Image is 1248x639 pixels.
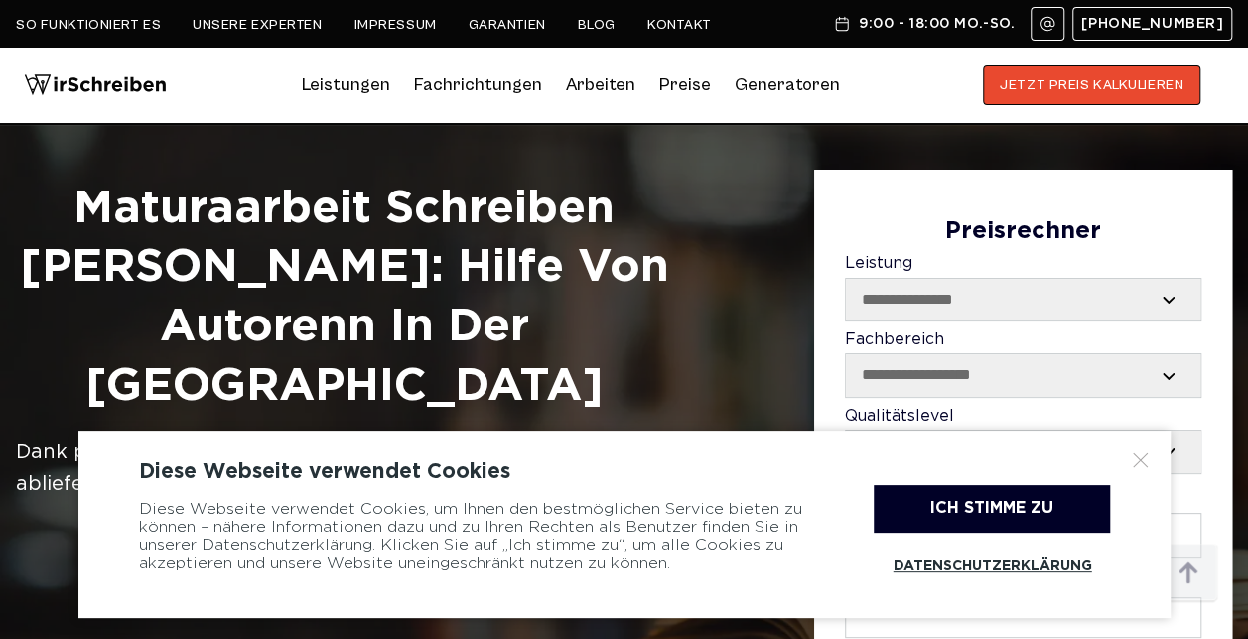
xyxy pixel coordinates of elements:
[16,437,673,500] div: Dank professioneller Hilfe vom Autoren die beste Maturaarbeit abliefern.
[1081,16,1223,32] span: [PHONE_NUMBER]
[24,65,167,105] img: logo wirschreiben
[846,354,1200,396] select: Fachbereich
[566,69,635,101] a: Arbeiten
[578,17,616,33] a: Blog
[874,543,1110,588] a: Datenschutzerklärung
[846,279,1200,320] select: Leistung
[302,69,390,101] a: Leistungen
[859,16,1015,32] span: 9:00 - 18:00 Mo.-So.
[647,17,712,33] a: Kontakt
[414,69,542,101] a: Fachrichtungen
[1040,16,1055,32] img: Email
[354,17,437,33] a: Impressum
[1159,544,1218,603] img: button top
[845,331,1201,398] label: Fachbereich
[139,460,1110,484] div: Diese Webseite verwendet Cookies
[845,255,1201,321] label: Leistung
[983,65,1200,105] button: JETZT PREIS KALKULIEREN
[874,485,1110,533] div: Ich stimme zu
[735,69,840,101] a: Generatoren
[1072,7,1232,41] a: [PHONE_NUMBER]
[16,180,673,417] h1: Maturaarbeit Schreiben [PERSON_NAME]: Hilfe von Autorenn in der [GEOGRAPHIC_DATA]
[833,16,851,32] img: Schedule
[469,17,546,33] a: Garantien
[845,408,1201,474] label: Qualitätslevel
[16,17,161,33] a: So funktioniert es
[139,485,824,588] div: Diese Webseite verwendet Cookies, um Ihnen den bestmöglichen Service bieten zu können – nähere In...
[845,218,1201,246] div: Preisrechner
[193,17,322,33] a: Unsere Experten
[659,74,711,95] a: Preise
